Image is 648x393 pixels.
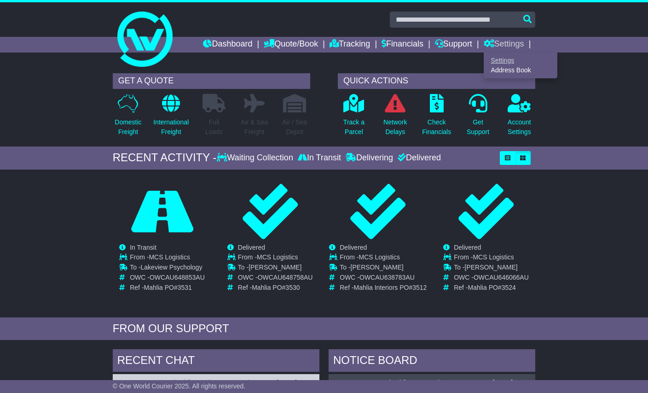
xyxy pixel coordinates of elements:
span: [PERSON_NAME] [249,264,301,271]
td: From - [130,253,205,264]
span: Delivered [454,244,481,251]
div: Delivered [395,153,441,163]
a: Address Book [484,65,557,76]
div: [DATE] 18:28 [277,379,315,387]
div: GET A QUOTE [113,73,310,89]
p: Check Financials [422,117,451,137]
td: To - [130,264,205,274]
a: Settings [484,55,557,65]
span: Mahlia PO#3531 [144,284,192,291]
span: OWCAU648853AU [150,274,205,281]
a: Tracking [330,37,370,53]
span: OWCAU638783AU [359,274,415,281]
a: DomesticFreight [114,94,142,142]
a: Quote/Book [264,37,318,53]
a: NetworkDelays [383,94,407,142]
p: Get Support [467,117,489,137]
a: InternationalFreight [153,94,189,142]
div: FROM OUR SUPPORT [113,322,536,335]
p: Air & Sea Freight [241,117,268,137]
span: Delivered [238,244,265,251]
p: International Freight [153,117,189,137]
p: Air / Sea Depot [282,117,307,137]
div: RECENT CHAT [113,349,319,374]
p: Domestic Freight [115,117,141,137]
span: MCS Logistics [149,253,190,261]
td: OWC - [130,274,205,284]
p: Full Loads [202,117,226,137]
td: Ref - [238,284,313,292]
div: In Transit [295,153,343,163]
td: To - [454,264,529,274]
div: [DATE] 10:31 [492,379,531,387]
p: Account Settings [508,117,531,137]
span: In Transit [130,244,156,251]
td: From - [454,253,529,264]
span: Lakeview Psychology [141,264,202,271]
div: NOTICE BOARD [329,349,535,374]
span: OWCAU646066AU [474,274,529,281]
td: OWC - [454,274,529,284]
a: Financials [382,37,423,53]
span: MCS Logistics [257,253,298,261]
a: Support [435,37,472,53]
span: [PERSON_NAME] [351,264,404,271]
div: Waiting Collection [217,153,295,163]
div: Quote/Book [484,53,557,78]
td: To - [340,264,427,274]
a: OWCAU646066AU [333,379,388,386]
span: Delivered [340,244,367,251]
p: Track a Parcel [343,117,364,137]
span: [PERSON_NAME] [465,264,518,271]
td: OWC - [340,274,427,284]
div: QUICK ACTIONS [338,73,535,89]
span: Mahlia PO#3524 [468,284,516,291]
td: To - [238,264,313,274]
div: Delivering [343,153,395,163]
a: CheckFinancials [422,94,451,142]
span: Mahlia PO#3530 [252,284,300,291]
a: AccountSettings [507,94,532,142]
td: OWC - [238,274,313,284]
a: OWCAU638783AU [117,379,173,386]
a: Track aParcel [343,94,365,142]
span: © One World Courier 2025. All rights reserved. [113,382,246,390]
td: From - [238,253,313,264]
div: RECENT ACTIVITY - [113,151,217,164]
div: ( ) [333,379,531,387]
span: Mahlia Interiors PO#3512 [354,284,427,291]
span: MCS Logistics [473,253,514,261]
td: Ref - [340,284,427,292]
td: Ref - [454,284,529,292]
span: MCS Logistics [359,253,399,261]
span: OWCAU648758AU [258,274,313,281]
div: ( ) [117,379,315,387]
span: Mahlia Interiors PO#3512 [175,379,249,386]
td: Ref - [130,284,205,292]
span: Mahlia PO#3524 [391,379,439,386]
p: Network Delays [383,117,407,137]
a: Dashboard [203,37,252,53]
a: GetSupport [466,94,490,142]
td: From - [340,253,427,264]
a: Settings [484,37,524,53]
